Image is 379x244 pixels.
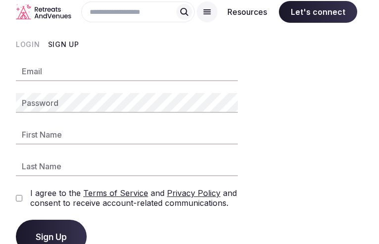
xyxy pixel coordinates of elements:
[167,188,220,198] a: Privacy Policy
[219,1,275,23] button: Resources
[30,188,238,208] label: I agree to the and and consent to receive account-related communications.
[48,40,79,49] button: Sign Up
[16,40,40,49] button: Login
[36,232,67,242] span: Sign Up
[16,4,71,19] svg: Retreats and Venues company logo
[279,1,357,23] span: Let's connect
[83,188,148,198] a: Terms of Service
[16,4,71,19] a: Visit the homepage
